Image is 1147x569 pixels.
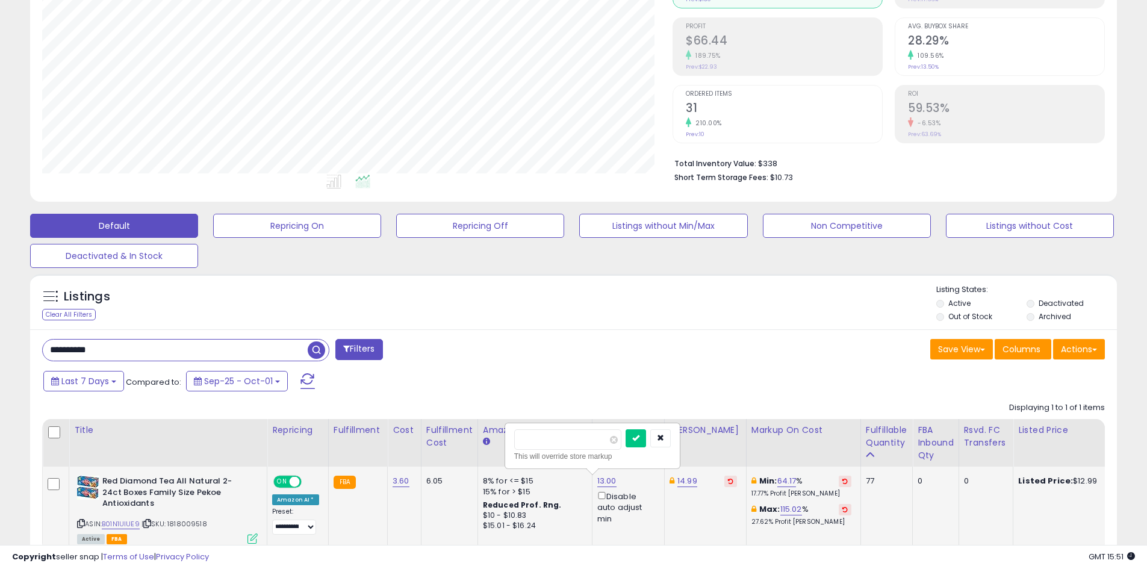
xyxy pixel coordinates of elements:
p: 27.62% Profit [PERSON_NAME] [751,518,851,526]
small: FBA [334,476,356,489]
label: Deactivated [1039,298,1084,308]
div: Amazon Fees [483,424,587,437]
b: Min: [759,475,777,487]
div: $10 - $10.83 [483,511,583,521]
span: Ordered Items [686,91,882,98]
div: 0 [964,476,1004,487]
h2: 31 [686,101,882,117]
b: Short Term Storage Fees: [674,172,768,182]
button: Sep-25 - Oct-01 [186,371,288,391]
div: 15% for > $15 [483,487,583,497]
strong: Copyright [12,551,56,562]
small: Prev: 63.69% [908,131,941,138]
i: This overrides the store level min markup for this listing [751,477,756,485]
i: This overrides the store level max markup for this listing [751,505,756,513]
b: Reduced Prof. Rng. [483,500,562,510]
button: Default [30,214,198,238]
button: Last 7 Days [43,371,124,391]
a: 115.02 [780,503,802,515]
span: Compared to: [126,376,181,388]
small: -6.53% [913,119,940,128]
div: This will override store markup [514,450,671,462]
div: Disable auto adjust min [597,490,655,524]
button: Repricing Off [396,214,564,238]
span: 2025-10-9 15:51 GMT [1089,551,1135,562]
b: Listed Price: [1018,475,1073,487]
p: 17.77% Profit [PERSON_NAME] [751,490,851,498]
div: Cost [393,424,416,437]
b: Max: [759,503,780,515]
div: $12.99 [1018,476,1118,487]
small: Prev: $22.93 [686,63,717,70]
div: ASIN: [77,476,258,543]
h2: 28.29% [908,34,1104,50]
span: All listings currently available for purchase on Amazon [77,534,105,544]
b: Red Diamond Tea All Natural 2-24ct Boxes Family Size Pekoe Antioxidants [102,476,249,512]
div: 6.05 [426,476,468,487]
button: Filters [335,339,382,360]
div: Fulfillable Quantity [866,424,907,449]
small: Amazon Fees. [483,437,490,447]
a: 13.00 [597,475,617,487]
img: 51Iqc30WeFL._SL40_.jpg [77,476,99,500]
i: Revert to store-level Max Markup [842,506,848,512]
span: Avg. Buybox Share [908,23,1104,30]
button: Deactivated & In Stock [30,244,198,268]
i: Revert to store-level Dynamic Max Price [728,478,733,484]
p: Listing States: [936,284,1117,296]
span: OFF [300,477,319,487]
span: ROI [908,91,1104,98]
small: Prev: 13.50% [908,63,939,70]
span: Profit [686,23,882,30]
small: 189.75% [691,51,721,60]
span: $10.73 [770,172,793,183]
div: 0 [918,476,950,487]
span: Columns [1002,343,1040,355]
button: Listings without Cost [946,214,1114,238]
button: Save View [930,339,993,359]
label: Out of Stock [948,311,992,322]
h5: Listings [64,288,110,305]
h2: 59.53% [908,101,1104,117]
span: | SKU: 1818009518 [141,519,207,529]
div: Repricing [272,424,323,437]
span: ON [275,477,290,487]
a: Terms of Use [103,551,154,562]
div: Fulfillment Cost [426,424,473,449]
div: seller snap | | [12,552,209,563]
div: 8% for <= $15 [483,476,583,487]
div: Fulfillment [334,424,382,437]
div: Title [74,424,262,437]
span: FBA [107,534,127,544]
div: Markup on Cost [751,424,856,437]
div: $15.01 - $16.24 [483,521,583,531]
small: 109.56% [913,51,944,60]
div: 77 [866,476,903,487]
div: Amazon AI * [272,494,319,505]
div: Listed Price [1018,424,1122,437]
button: Non Competitive [763,214,931,238]
button: Listings without Min/Max [579,214,747,238]
small: Prev: 10 [686,131,704,138]
button: Repricing On [213,214,381,238]
a: B01N1UIUE9 [102,519,140,529]
div: % [751,504,851,526]
span: Last 7 Days [61,375,109,387]
div: [PERSON_NAME] [670,424,741,437]
div: Clear All Filters [42,309,96,320]
span: Sep-25 - Oct-01 [204,375,273,387]
div: Displaying 1 to 1 of 1 items [1009,402,1105,414]
th: The percentage added to the cost of goods (COGS) that forms the calculator for Min & Max prices. [746,419,860,467]
div: Preset: [272,508,319,535]
label: Archived [1039,311,1071,322]
li: $338 [674,155,1096,170]
div: FBA inbound Qty [918,424,954,462]
div: % [751,476,851,498]
i: Revert to store-level Min Markup [842,478,848,484]
h2: $66.44 [686,34,882,50]
i: This overrides the store level Dynamic Max Price for this listing [670,477,674,485]
label: Active [948,298,971,308]
a: 64.17 [777,475,797,487]
small: 210.00% [691,119,722,128]
b: Total Inventory Value: [674,158,756,169]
